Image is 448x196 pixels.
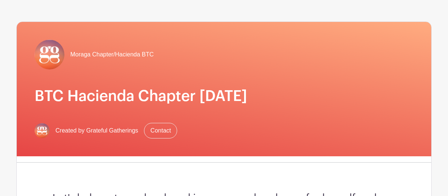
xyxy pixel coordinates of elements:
span: Created by Grateful Gatherings [55,126,138,135]
a: Contact [144,123,177,138]
span: Moraga Chapter/Hacienda BTC [70,50,154,59]
img: gg-logo-planhero-final.png [35,123,49,138]
img: gg-logo-planhero-final.png [35,40,64,69]
h1: BTC Hacienda Chapter [DATE] [35,87,413,105]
